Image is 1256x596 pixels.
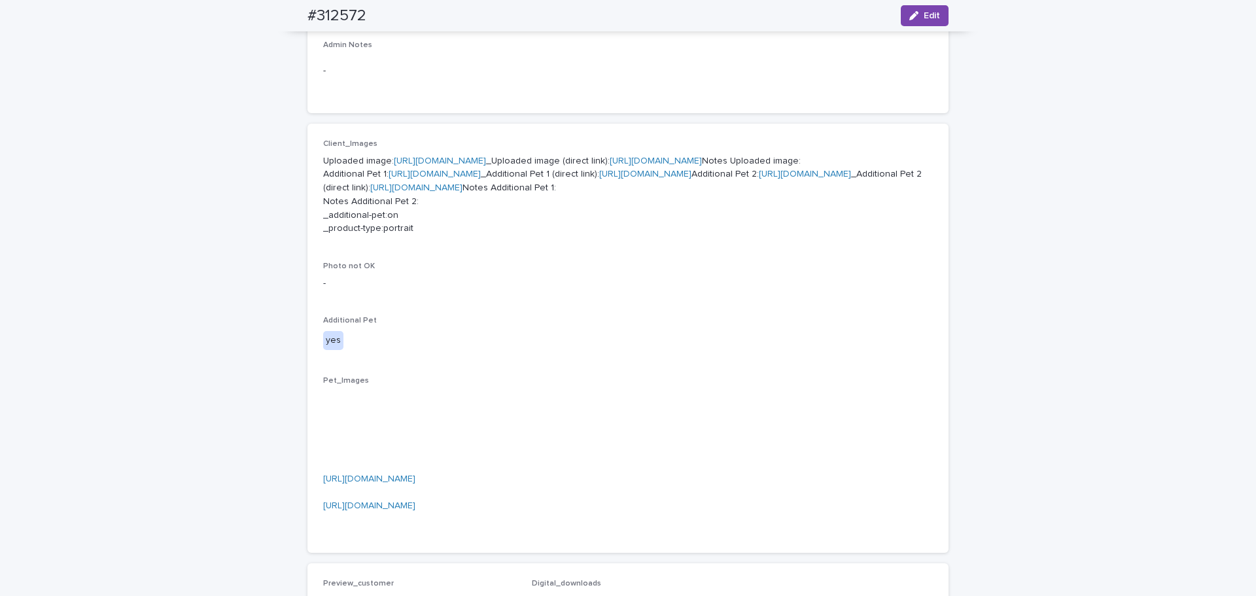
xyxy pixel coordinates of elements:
span: Pet_Images [323,377,369,385]
span: Client_Images [323,140,377,148]
span: Edit [924,11,940,20]
a: [URL][DOMAIN_NAME] [759,169,851,179]
a: [URL][DOMAIN_NAME] [370,183,462,192]
p: - [323,277,933,290]
span: Digital_downloads [532,580,601,587]
span: Preview_customer [323,580,394,587]
p: - [323,64,933,78]
span: Additional Pet [323,317,377,324]
span: Admin Notes [323,41,372,49]
button: Edit [901,5,949,26]
a: [URL][DOMAIN_NAME] [323,474,415,483]
a: [URL][DOMAIN_NAME] [610,156,702,166]
p: Uploaded image: _Uploaded image (direct link): Notes Uploaded image: Additional Pet 1: _Additiona... [323,154,933,236]
a: [URL][DOMAIN_NAME] [323,501,415,510]
a: [URL][DOMAIN_NAME] [599,169,691,179]
a: [URL][DOMAIN_NAME] [389,169,481,179]
a: [URL][DOMAIN_NAME] [394,156,486,166]
h2: #312572 [307,7,366,26]
div: yes [323,331,343,350]
span: Photo not OK [323,262,375,270]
